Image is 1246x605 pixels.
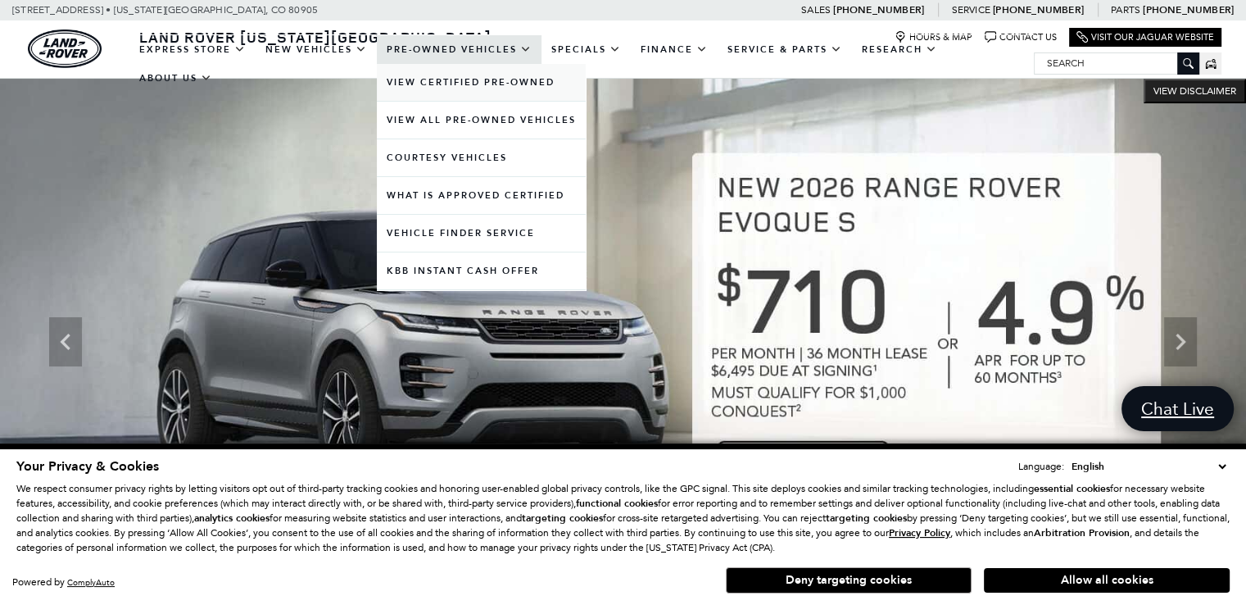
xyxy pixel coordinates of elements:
[28,30,102,68] a: land-rover
[377,215,586,252] a: Vehicle Finder Service
[984,568,1230,593] button: Allow all cookies
[1018,462,1064,471] div: Language:
[985,31,1057,43] a: Contact Us
[631,35,718,64] a: Finance
[576,497,658,510] strong: functional cookies
[541,35,631,64] a: Specials
[826,512,907,525] strong: targeting cookies
[852,35,947,64] a: Research
[139,27,492,47] span: Land Rover [US_STATE][GEOGRAPHIC_DATA]
[718,35,852,64] a: Service & Parts
[801,4,831,16] span: Sales
[1034,526,1130,539] strong: Arbitration Provision
[377,102,586,139] a: View All Pre-Owned Vehicles
[1144,79,1246,103] button: VIEW DISCLAIMER
[1121,386,1234,431] a: Chat Live
[49,317,82,366] div: Previous
[889,526,950,539] u: Privacy Policy
[1034,482,1110,495] strong: essential cookies
[1067,458,1230,475] select: Language Select
[1076,31,1214,43] a: Visit Our Jaguar Website
[256,35,377,64] a: New Vehicles
[1111,4,1140,16] span: Parts
[377,177,586,214] a: What Is Approved Certified
[16,457,159,475] span: Your Privacy & Cookies
[377,64,586,101] a: View Certified Pre-Owned
[129,35,1034,93] nav: Main Navigation
[951,4,990,16] span: Service
[1143,3,1234,16] a: [PHONE_NUMBER]
[522,512,603,525] strong: targeting cookies
[1153,84,1236,98] span: VIEW DISCLAIMER
[895,31,972,43] a: Hours & Map
[67,577,115,588] a: ComplyAuto
[12,4,318,16] a: [STREET_ADDRESS] • [US_STATE][GEOGRAPHIC_DATA], CO 80905
[726,567,972,594] button: Deny targeting cookies
[194,512,270,525] strong: analytics cookies
[1133,398,1222,420] span: Chat Live
[129,64,222,93] a: About Us
[377,252,586,289] a: KBB Instant Cash Offer
[16,481,1230,555] p: We respect consumer privacy rights by letting visitors opt out of third-party tracking cookies an...
[993,3,1084,16] a: [PHONE_NUMBER]
[377,35,541,64] a: Pre-Owned Vehicles
[377,139,586,176] a: Courtesy Vehicles
[1164,317,1197,366] div: Next
[833,3,924,16] a: [PHONE_NUMBER]
[12,577,115,588] div: Powered by
[28,30,102,68] img: Land Rover
[889,527,950,539] a: Privacy Policy
[1035,53,1198,73] input: Search
[129,27,501,47] a: Land Rover [US_STATE][GEOGRAPHIC_DATA]
[129,35,256,64] a: EXPRESS STORE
